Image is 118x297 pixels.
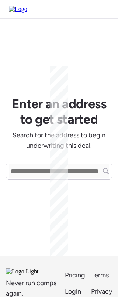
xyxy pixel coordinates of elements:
span: Pricing [65,271,85,279]
span: Terms [91,271,109,279]
a: Login [65,286,85,297]
span: Privacy [91,287,112,296]
a: Privacy [91,286,112,297]
h1: Enter an address to get started [6,96,112,127]
span: Search for the address to begin underwriting this deal. [6,130,112,151]
img: Logo Light [6,268,58,275]
a: Pricing [65,270,85,280]
a: Terms [91,270,112,280]
img: Logo [9,6,27,13]
span: Login [65,287,81,296]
